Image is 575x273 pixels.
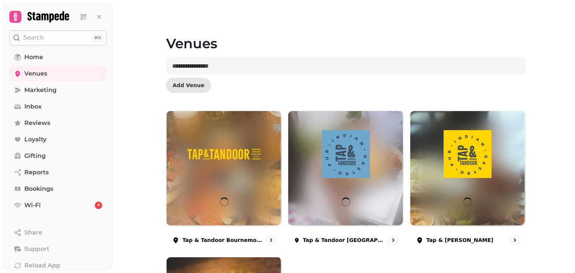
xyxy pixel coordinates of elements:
[288,111,404,251] a: Tap & Tandoor PortsmouthTap & Tandoor PortsmouthTap & Tandoor [GEOGRAPHIC_DATA]
[24,228,42,237] span: Share
[9,198,107,213] a: Wi-Fi4
[23,33,44,42] p: Search
[24,168,49,177] span: Reports
[24,151,46,160] span: Gifting
[303,130,389,178] img: Tap & Tandoor Portsmouth
[173,83,204,88] span: Add Venue
[9,225,107,240] button: Share
[97,203,100,208] span: 4
[182,236,263,244] p: Tap & Tandoor Bournemouth
[426,236,493,244] p: Tap & [PERSON_NAME]
[9,165,107,180] a: Reports
[24,119,50,128] span: Reviews
[9,30,107,45] button: Search⌘K
[9,50,107,65] a: Home
[9,132,107,147] a: Loyalty
[92,34,103,42] div: ⌘K
[511,236,518,244] svg: go to
[303,236,385,244] p: Tap & Tandoor [GEOGRAPHIC_DATA]
[9,116,107,131] a: Reviews
[410,111,526,251] a: Tap & Tandoor SolihullTap & Tandoor SolihullTap & [PERSON_NAME]
[389,236,397,244] svg: go to
[9,148,107,163] a: Gifting
[9,258,107,273] button: Reload App
[166,78,211,93] button: Add Venue
[24,102,42,111] span: Inbox
[24,184,53,193] span: Bookings
[166,18,526,51] h1: Venues
[24,53,43,62] span: Home
[267,236,275,244] svg: go to
[24,86,57,95] span: Marketing
[24,135,46,144] span: Loyalty
[9,66,107,81] a: Venues
[181,130,267,178] img: Tap & Tandoor Bournemouth
[24,261,60,270] span: Reload App
[166,111,282,251] a: Tap & Tandoor BournemouthTap & Tandoor BournemouthTap & Tandoor Bournemouth
[9,242,107,257] button: Support
[9,83,107,98] a: Marketing
[24,69,47,78] span: Venues
[24,201,41,210] span: Wi-Fi
[9,181,107,196] a: Bookings
[425,130,511,178] img: Tap & Tandoor Solihull
[24,245,49,254] span: Support
[9,99,107,114] a: Inbox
